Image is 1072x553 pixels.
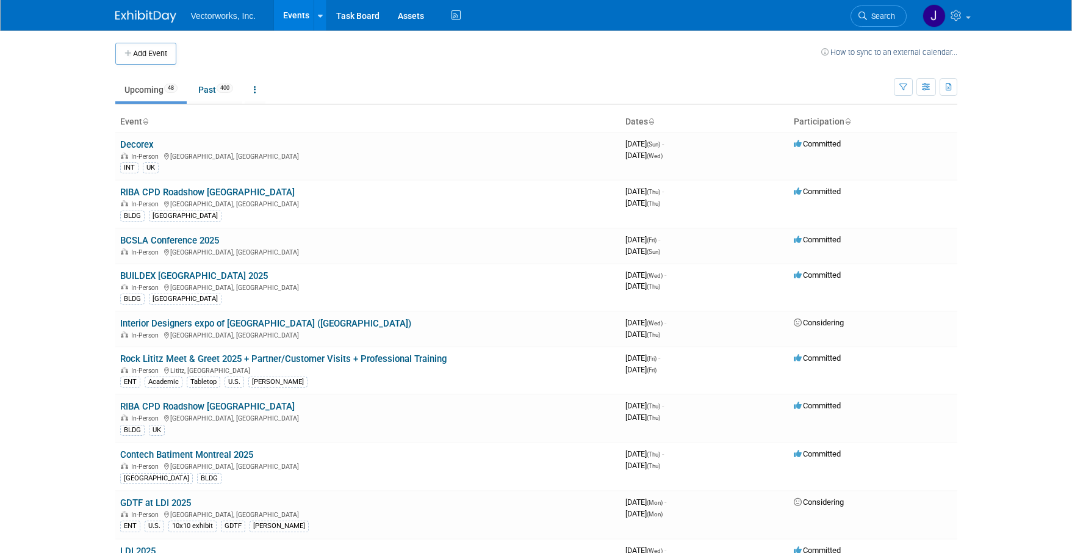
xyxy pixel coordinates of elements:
[191,11,256,21] span: Vectorworks, Inc.
[120,198,616,208] div: [GEOGRAPHIC_DATA], [GEOGRAPHIC_DATA]
[625,187,664,196] span: [DATE]
[142,117,148,126] a: Sort by Event Name
[647,272,663,279] span: (Wed)
[647,189,660,195] span: (Thu)
[794,270,841,280] span: Committed
[867,12,895,21] span: Search
[121,414,128,421] img: In-Person Event
[662,449,664,458] span: -
[121,463,128,469] img: In-Person Event
[625,365,657,374] span: [DATE]
[794,318,844,327] span: Considering
[647,283,660,290] span: (Thu)
[187,377,220,388] div: Tabletop
[120,401,295,412] a: RIBA CPD Roadshow [GEOGRAPHIC_DATA]
[647,355,657,362] span: (Fri)
[625,270,666,280] span: [DATE]
[115,43,176,65] button: Add Event
[120,413,616,422] div: [GEOGRAPHIC_DATA], [GEOGRAPHIC_DATA]
[647,331,660,338] span: (Thu)
[851,5,907,27] a: Search
[647,403,660,410] span: (Thu)
[625,330,660,339] span: [DATE]
[662,187,664,196] span: -
[120,425,145,436] div: BLDG
[664,318,666,327] span: -
[658,353,660,363] span: -
[625,281,660,291] span: [DATE]
[143,162,159,173] div: UK
[120,449,253,460] a: Contech Batiment Montreal 2025
[121,153,128,159] img: In-Person Event
[225,377,244,388] div: U.S.
[923,4,946,27] img: Jennifer Hart
[121,284,128,290] img: In-Person Event
[794,235,841,244] span: Committed
[625,247,660,256] span: [DATE]
[131,153,162,161] span: In-Person
[794,401,841,410] span: Committed
[189,78,242,101] a: Past400
[625,413,660,422] span: [DATE]
[120,330,616,339] div: [GEOGRAPHIC_DATA], [GEOGRAPHIC_DATA]
[625,235,660,244] span: [DATE]
[131,284,162,292] span: In-Person
[164,84,178,93] span: 48
[115,112,621,132] th: Event
[121,200,128,206] img: In-Person Event
[625,509,663,518] span: [DATE]
[662,401,664,410] span: -
[621,112,789,132] th: Dates
[794,497,844,507] span: Considering
[120,318,411,329] a: Interior Designers expo of [GEOGRAPHIC_DATA] ([GEOGRAPHIC_DATA])
[120,139,154,150] a: Decorex
[120,270,268,281] a: BUILDEX [GEOGRAPHIC_DATA] 2025
[121,248,128,255] img: In-Person Event
[131,200,162,208] span: In-Person
[120,521,140,532] div: ENT
[120,247,616,256] div: [GEOGRAPHIC_DATA], [GEOGRAPHIC_DATA]
[121,511,128,517] img: In-Person Event
[625,151,663,160] span: [DATE]
[168,521,217,532] div: 10x10 exhibit
[789,112,957,132] th: Participation
[794,187,841,196] span: Committed
[131,248,162,256] span: In-Person
[145,521,164,532] div: U.S.
[647,141,660,148] span: (Sun)
[625,449,664,458] span: [DATE]
[131,331,162,339] span: In-Person
[625,139,664,148] span: [DATE]
[197,473,221,484] div: BLDG
[625,461,660,470] span: [DATE]
[221,521,245,532] div: GDTF
[131,511,162,519] span: In-Person
[217,84,233,93] span: 400
[647,248,660,255] span: (Sun)
[120,473,193,484] div: [GEOGRAPHIC_DATA]
[131,463,162,471] span: In-Person
[625,198,660,208] span: [DATE]
[625,401,664,410] span: [DATE]
[844,117,851,126] a: Sort by Participation Type
[647,153,663,159] span: (Wed)
[120,151,616,161] div: [GEOGRAPHIC_DATA], [GEOGRAPHIC_DATA]
[120,294,145,305] div: BLDG
[821,48,957,57] a: How to sync to an external calendar...
[131,367,162,375] span: In-Person
[250,521,309,532] div: [PERSON_NAME]
[115,10,176,23] img: ExhibitDay
[664,270,666,280] span: -
[647,367,657,374] span: (Fri)
[647,511,663,518] span: (Mon)
[120,187,295,198] a: RIBA CPD Roadshow [GEOGRAPHIC_DATA]
[658,235,660,244] span: -
[647,414,660,421] span: (Thu)
[794,449,841,458] span: Committed
[647,237,657,244] span: (Fri)
[664,497,666,507] span: -
[149,294,221,305] div: [GEOGRAPHIC_DATA]
[648,117,654,126] a: Sort by Start Date
[662,139,664,148] span: -
[120,461,616,471] div: [GEOGRAPHIC_DATA], [GEOGRAPHIC_DATA]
